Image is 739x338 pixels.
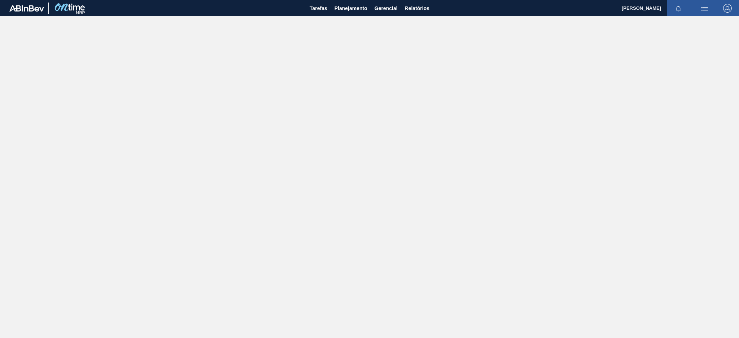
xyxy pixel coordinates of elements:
span: Planejamento [334,4,367,13]
img: TNhmsLtSVTkK8tSr43FrP2fwEKptu5GPRR3wAAAABJRU5ErkJggg== [9,5,44,12]
span: Gerencial [375,4,398,13]
img: userActions [700,4,709,13]
button: Notificações [667,3,690,13]
span: Tarefas [310,4,327,13]
img: Logout [723,4,732,13]
span: Relatórios [405,4,429,13]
